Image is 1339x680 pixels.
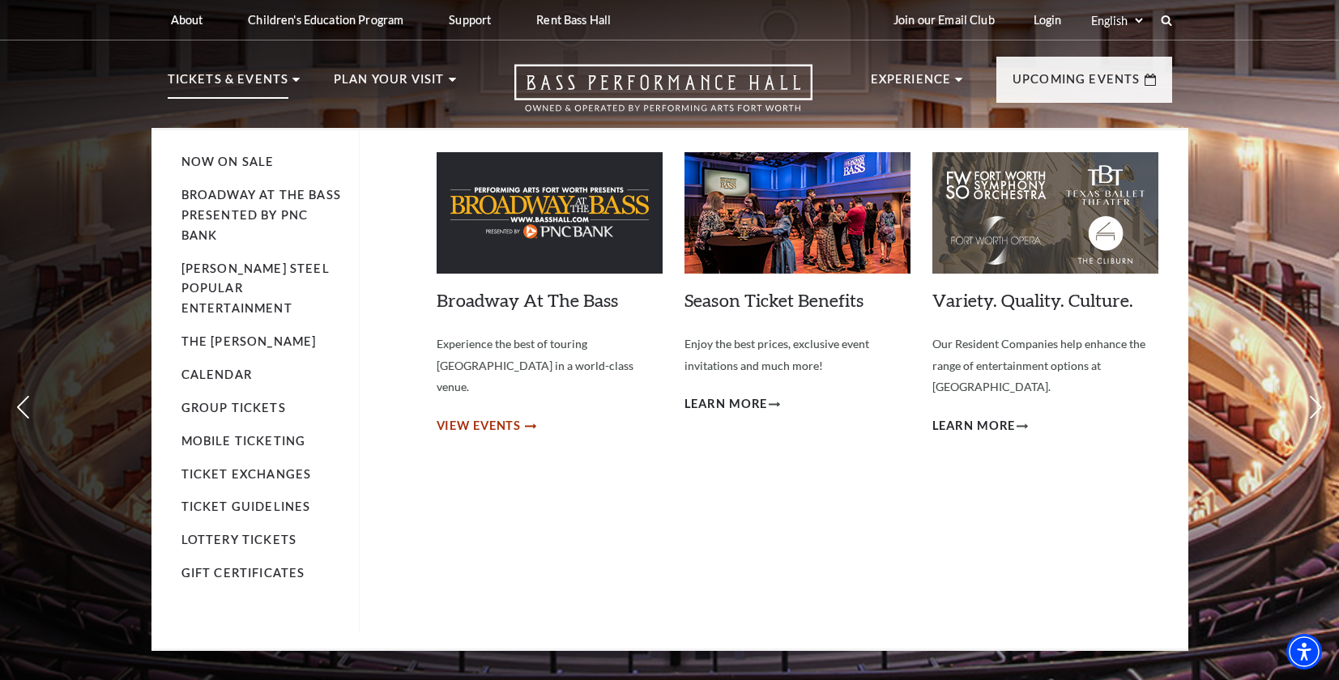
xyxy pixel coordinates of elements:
p: Rent Bass Hall [536,13,611,27]
a: Open this option [456,64,871,128]
a: [PERSON_NAME] Steel Popular Entertainment [181,261,330,316]
p: Plan Your Visit [334,70,445,99]
a: Mobile Ticketing [181,434,306,448]
a: Broadway At The Bass presented by PNC Bank [181,188,341,242]
span: View Events [437,416,522,436]
img: Variety. Quality. Culture. [932,152,1158,274]
a: Now On Sale [181,155,275,168]
p: Children's Education Program [248,13,403,27]
p: Enjoy the best prices, exclusive event invitations and much more! [684,334,910,376]
span: Learn More [932,416,1016,436]
p: Support [449,13,491,27]
img: Broadway At The Bass [437,152,663,274]
select: Select: [1088,13,1145,28]
a: The [PERSON_NAME] [181,334,317,348]
a: Ticket Guidelines [181,499,311,513]
a: Group Tickets [181,401,286,414]
a: Broadway At The Bass [437,289,618,311]
a: Lottery Tickets [181,533,297,546]
a: Ticket Exchanges [181,467,312,481]
a: Variety. Quality. Culture. [932,289,1133,311]
p: Experience [871,70,952,99]
a: Calendar [181,368,252,381]
div: Accessibility Menu [1286,634,1322,669]
p: Our Resident Companies help enhance the range of entertainment options at [GEOGRAPHIC_DATA]. [932,334,1158,398]
a: Learn More Variety. Quality. Culture. [932,416,1029,436]
img: Season Ticket Benefits [684,152,910,274]
a: Gift Certificates [181,566,305,580]
p: Upcoming Events [1013,70,1141,99]
p: Tickets & Events [168,70,289,99]
p: Experience the best of touring [GEOGRAPHIC_DATA] in a world-class venue. [437,334,663,398]
a: View Events [437,416,535,436]
a: Learn More Season Ticket Benefits [684,394,781,414]
span: Learn More [684,394,768,414]
p: About [171,13,203,27]
a: Season Ticket Benefits [684,289,864,311]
